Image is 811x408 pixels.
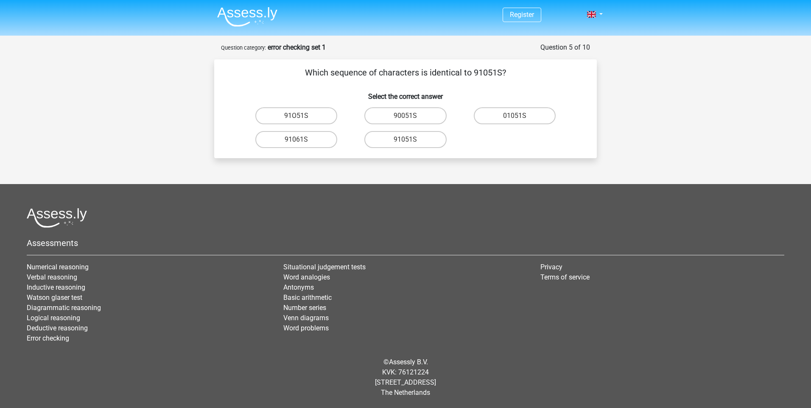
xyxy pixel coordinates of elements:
[283,273,330,281] a: Word analogies
[540,42,590,53] div: Question 5 of 10
[27,334,69,342] a: Error checking
[474,107,556,124] label: 01051S
[20,350,791,405] div: © KVK: 76121224 [STREET_ADDRESS] The Netherlands
[283,293,332,302] a: Basic arithmetic
[283,314,329,322] a: Venn diagrams
[540,273,590,281] a: Terms of service
[283,263,366,271] a: Situational judgement tests
[27,293,82,302] a: Watson glaser test
[228,66,583,79] p: Which sequence of characters is identical to 91051S?
[389,358,428,366] a: Assessly B.V.
[27,304,101,312] a: Diagrammatic reasoning
[255,107,337,124] label: 91O51S
[283,324,329,332] a: Word problems
[364,131,446,148] label: 91051S
[540,263,562,271] a: Privacy
[283,283,314,291] a: Antonyms
[27,283,85,291] a: Inductive reasoning
[27,324,88,332] a: Deductive reasoning
[283,304,326,312] a: Number series
[364,107,446,124] label: 90051S
[27,263,89,271] a: Numerical reasoning
[27,314,80,322] a: Logical reasoning
[268,43,326,51] strong: error checking set 1
[27,273,77,281] a: Verbal reasoning
[228,86,583,101] h6: Select the correct answer
[27,208,87,228] img: Assessly logo
[510,11,534,19] a: Register
[217,7,277,27] img: Assessly
[255,131,337,148] label: 91061S
[27,238,784,248] h5: Assessments
[221,45,266,51] small: Question category:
